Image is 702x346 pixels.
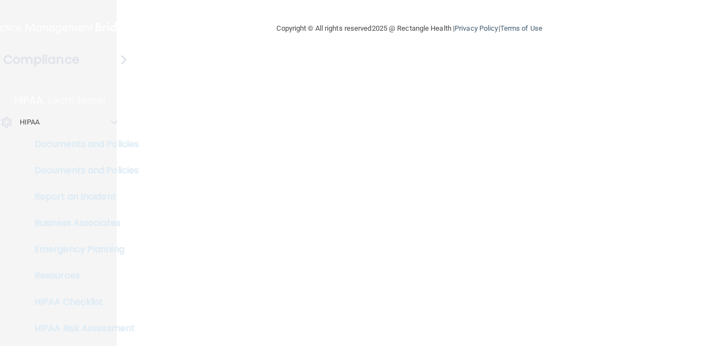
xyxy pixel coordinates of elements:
[7,139,157,150] p: Documents and Policies
[7,218,157,229] p: Business Associates
[7,270,157,281] p: Resources
[7,244,157,255] p: Emergency Planning
[7,323,157,334] p: HIPAA Risk Assessment
[210,11,610,46] div: Copyright © All rights reserved 2025 @ Rectangle Health | |
[455,24,498,32] a: Privacy Policy
[500,24,542,32] a: Terms of Use
[15,94,43,107] p: HIPAA
[7,191,157,202] p: Report an Incident
[7,165,157,176] p: Documents and Policies
[20,116,40,129] p: HIPAA
[48,94,106,107] p: Learn More!
[7,297,157,308] p: HIPAA Checklist
[3,52,80,67] h4: Compliance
